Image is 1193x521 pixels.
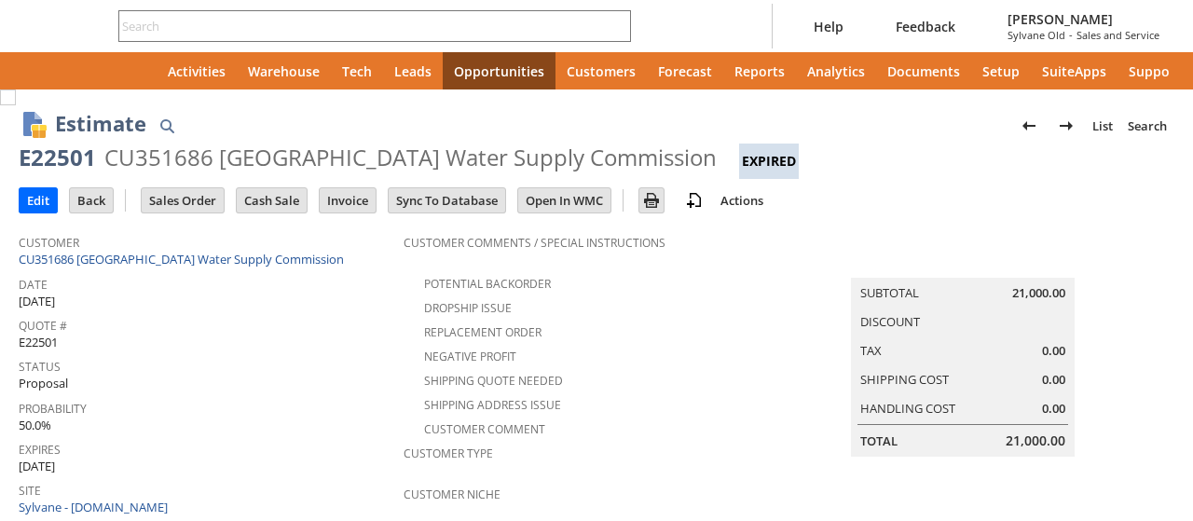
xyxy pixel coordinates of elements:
[424,276,551,292] a: Potential Backorder
[860,284,919,301] a: Subtotal
[1006,432,1065,450] span: 21,000.00
[157,52,237,89] a: Activities
[851,248,1075,278] caption: Summary
[389,188,505,213] input: Sync To Database
[19,143,96,172] div: E22501
[860,371,949,388] a: Shipping Cost
[404,487,501,502] a: Customer Niche
[971,52,1031,89] a: Setup
[104,143,717,172] div: CU351686 [GEOGRAPHIC_DATA] Water Supply Commission
[19,293,55,310] span: [DATE]
[424,397,561,413] a: Shipping Address Issue
[723,52,796,89] a: Reports
[1069,28,1073,42] span: -
[34,60,56,82] svg: Recent Records
[19,401,87,417] a: Probability
[518,188,610,213] input: Open In WMC
[796,52,876,89] a: Analytics
[342,62,372,80] span: Tech
[639,188,664,213] input: Print
[814,18,843,35] span: Help
[1055,115,1077,137] img: Next
[78,60,101,82] svg: Shortcuts
[19,483,41,499] a: Site
[1042,62,1106,80] span: SuiteApps
[19,334,58,351] span: E22501
[1129,62,1181,80] span: Support
[1012,284,1065,302] span: 21,000.00
[1018,115,1040,137] img: Previous
[807,62,865,80] span: Analytics
[860,342,882,359] a: Tax
[19,318,67,334] a: Quote #
[1042,400,1065,418] span: 0.00
[142,188,224,213] input: Sales Order
[424,421,545,437] a: Customer Comment
[55,108,146,139] h1: Estimate
[19,458,55,475] span: [DATE]
[22,52,67,89] a: Recent Records
[734,62,785,80] span: Reports
[119,15,605,37] input: Search
[248,62,320,80] span: Warehouse
[887,62,960,80] span: Documents
[1076,28,1159,42] span: Sales and Service
[112,52,157,89] a: Home
[982,62,1020,80] span: Setup
[605,15,627,37] svg: Search
[123,60,145,82] svg: Home
[404,235,665,251] a: Customer Comments / Special Instructions
[739,144,799,179] div: Expired
[237,188,307,213] input: Cash Sale
[331,52,383,89] a: Tech
[19,375,68,392] span: Proposal
[19,235,79,251] a: Customer
[19,251,349,267] a: CU351686 [GEOGRAPHIC_DATA] Water Supply Commission
[555,52,647,89] a: Customers
[443,52,555,89] a: Opportunities
[860,313,920,330] a: Discount
[1031,52,1118,89] a: SuiteApps
[1120,111,1174,141] a: Search
[156,115,178,137] img: Quick Find
[394,62,432,80] span: Leads
[19,442,61,458] a: Expires
[683,189,706,212] img: add-record.svg
[1085,111,1120,141] a: List
[67,52,112,89] div: Shortcuts
[876,52,971,89] a: Documents
[454,62,544,80] span: Opportunities
[424,324,542,340] a: Replacement Order
[424,373,563,389] a: Shipping Quote Needed
[640,189,663,212] img: Print
[383,52,443,89] a: Leads
[647,52,723,89] a: Forecast
[19,417,51,434] span: 50.0%
[1008,10,1159,28] span: [PERSON_NAME]
[168,62,226,80] span: Activities
[713,192,771,209] a: Actions
[1042,342,1065,360] span: 0.00
[424,349,516,364] a: Negative Profit
[1042,371,1065,389] span: 0.00
[896,18,955,35] span: Feedback
[424,300,512,316] a: Dropship Issue
[1118,52,1192,89] a: Support
[19,359,61,375] a: Status
[19,277,48,293] a: Date
[320,188,376,213] input: Invoice
[567,62,636,80] span: Customers
[658,62,712,80] span: Forecast
[237,52,331,89] a: Warehouse
[70,188,113,213] input: Back
[20,188,57,213] input: Edit
[1008,28,1065,42] span: Sylvane Old
[860,432,898,449] a: Total
[860,400,955,417] a: Handling Cost
[19,499,172,515] a: Sylvane - [DOMAIN_NAME]
[404,446,493,461] a: Customer Type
